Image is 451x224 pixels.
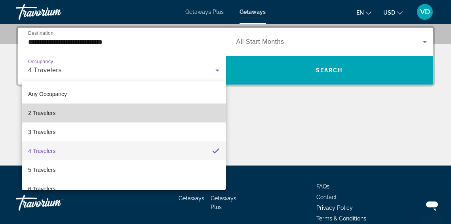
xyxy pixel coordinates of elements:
iframe: Button to launch messaging window [419,192,445,218]
span: 5 Travelers [28,165,55,175]
span: 4 Travelers [28,146,55,156]
span: 3 Travelers [28,127,55,137]
span: 2 Travelers [28,108,55,118]
span: Any Occupancy [28,91,67,97]
span: 6 Travelers [28,184,55,194]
